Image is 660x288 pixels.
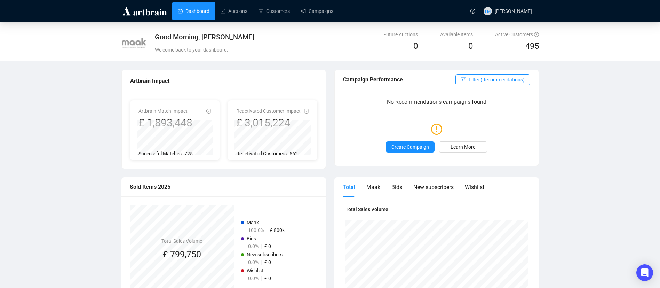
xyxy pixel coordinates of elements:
[163,249,201,259] span: £ 799,750
[470,9,475,14] span: question-circle
[247,220,259,225] span: Maak
[345,205,528,213] h4: Total Sales Volume
[155,46,398,54] div: Welcome back to your dashboard.
[495,8,532,14] span: [PERSON_NAME]
[161,237,202,245] h4: Total Sales Volume
[391,143,429,151] span: Create Campaign
[455,74,530,85] button: Filter (Recommendations)
[468,41,473,51] span: 0
[184,151,193,156] span: 725
[264,243,271,249] span: £ 0
[301,2,333,20] a: Campaigns
[270,227,285,233] span: £ 800k
[138,108,188,114] span: Artbrain Match Impact
[534,32,539,37] span: question-circle
[636,264,653,281] div: Open Intercom Messenger
[343,183,355,192] div: Total
[289,151,298,156] span: 562
[247,268,263,273] span: Wishlist
[247,236,256,241] span: Bids
[236,116,301,130] div: £ 3,015,224
[431,121,442,137] span: exclamation-circle
[343,98,530,111] p: No Recommendations campaigns found
[525,41,539,51] span: 495
[413,41,418,51] span: 0
[259,2,290,20] a: Customers
[343,75,455,84] div: Campaign Performance
[264,275,271,281] span: £ 0
[469,76,525,84] span: Filter (Recommendations)
[130,77,317,85] div: Artbrain Impact
[178,2,209,20] a: Dashboard
[461,77,466,82] span: filter
[383,31,418,38] div: Future Auctions
[130,182,318,191] div: Sold Items 2025
[247,252,283,257] span: New subscribers
[155,32,398,42] div: Good Morning, [PERSON_NAME]
[366,183,380,192] div: Maak
[248,227,264,233] span: 100.0%
[439,141,487,153] a: Learn More
[386,141,435,153] button: Create Campaign
[495,32,539,37] span: Active Customers
[413,183,454,192] div: New subscribers
[304,109,309,114] span: info-circle
[264,259,271,265] span: £ 0
[236,151,287,156] span: Reactivated Customers
[440,31,473,38] div: Available Items
[248,259,259,265] span: 0.0%
[122,31,146,55] img: 6203e49481fdb3000e463385.jpg
[221,2,247,20] a: Auctions
[138,151,182,156] span: Successful Matches
[138,116,192,130] div: £ 1,893,448
[465,183,484,192] div: Wishlist
[485,8,491,14] span: FM
[236,108,301,114] span: Reactivated Customer Impact
[248,243,259,249] span: 0.0%
[451,143,475,151] span: Learn More
[391,183,402,192] div: Bids
[248,275,259,281] span: 0.0%
[121,6,168,17] img: logo
[206,109,211,114] span: info-circle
